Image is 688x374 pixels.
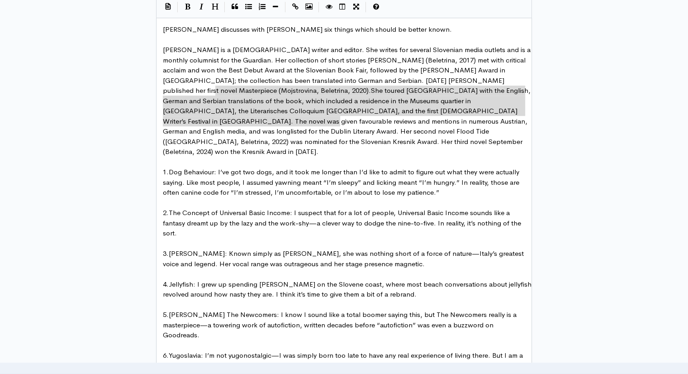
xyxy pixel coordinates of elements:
[163,208,169,217] span: 2.
[163,86,532,135] span: She toured [GEOGRAPHIC_DATA] with the English, German and Serbian translations of the book, which...
[163,351,169,360] span: 6.
[318,2,319,12] i: |
[163,280,169,288] span: 4.
[163,45,532,156] span: [PERSON_NAME] is a [DEMOGRAPHIC_DATA] writer and editor. She writes for several Slovenian media o...
[163,249,169,258] span: 3.
[163,208,523,237] span: The Concept of Universal Basic Income: I suspect that for a lot of people, Universal Basic Income...
[163,249,526,268] span: [PERSON_NAME]: Known simply as [PERSON_NAME], she was nothing short of a force of nature—Italy’s ...
[163,310,518,339] span: [PERSON_NAME] The Newcomers: I know I sound like a total boomer saying this, but The Newcomers re...
[163,280,533,299] span: Jellyfish: I grew up spending [PERSON_NAME] on the Slovene coast, where most beach conversations ...
[163,310,169,319] span: 5.
[224,2,225,12] i: |
[163,168,169,176] span: 1.
[365,2,366,12] i: |
[177,2,178,12] i: |
[163,168,521,197] span: Dog Behaviour: I’ve got two dogs, and it took me longer than I’d like to admit to figure out what...
[285,2,286,12] i: |
[163,351,525,370] span: Yugoslavia: I’m not yugonostalgic—I was simply born too late to have any real experience of livin...
[163,25,452,34] span: [PERSON_NAME] discusses with [PERSON_NAME] six things which should be better known.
